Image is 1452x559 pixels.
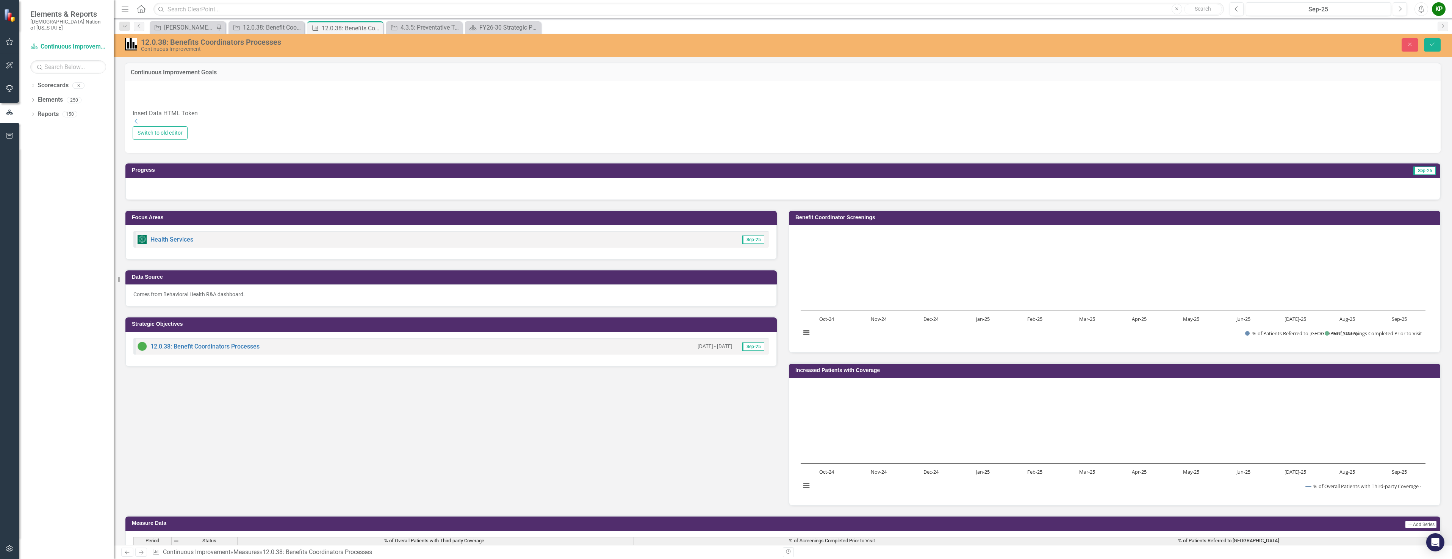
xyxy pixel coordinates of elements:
[1413,166,1436,175] span: Sep-25
[479,23,539,32] div: FY26-30 Strategic Plan
[133,126,188,140] button: Switch to old editor
[1027,468,1042,475] text: Feb-25
[150,343,260,350] a: 12.0.38: Benefit Coordinators Processes
[133,290,769,298] p: Comes from Behavioral Health R&A dashboard.
[698,343,732,350] small: [DATE] - [DATE]
[38,81,69,90] a: Scorecards
[1426,533,1444,551] div: Open Intercom Messenger
[202,538,216,543] span: Status
[63,111,77,118] div: 150
[1339,468,1355,475] text: Aug-25
[797,231,1432,345] div: Chart. Highcharts interactive chart.
[797,384,1429,498] svg: Interactive chart
[1079,316,1095,322] text: Mar-25
[141,38,879,46] div: 12.0.38: Benefits Coordinators Processes
[138,342,147,351] img: CI Action Plan Approved/In Progress
[795,215,1436,220] h3: Benefit Coordinator Screenings
[795,367,1436,373] h3: Increased Patients with Coverage
[163,548,230,556] a: Continuous Improvement
[67,97,81,103] div: 250
[384,538,487,543] span: % of Overall Patients with Third-party Coverage -
[1132,468,1147,475] text: Apr-25
[975,468,990,475] text: Jan-25
[322,24,381,33] div: 12.0.38: Benefits Coordinators Processes
[72,82,84,89] div: 3
[923,316,939,322] text: Dec-24
[1249,5,1388,14] div: Sep-25
[1405,521,1436,528] button: Add Series
[1306,483,1422,490] button: Show % of Overall Patients with Third-party Coverage -
[797,231,1429,345] svg: Interactive chart
[30,42,106,51] a: Continuous Improvement
[975,316,990,322] text: Jan-25
[173,538,179,544] img: 8DAGhfEEPCf229AAAAAElFTkSuQmCC
[1392,468,1407,475] text: Sep-25
[742,342,764,351] span: Sep-25
[30,60,106,74] input: Search Below...
[243,23,302,32] div: 12.0.38: Benefit Coordinators Processes
[797,384,1432,498] div: Chart. Highcharts interactive chart.
[1132,316,1147,322] text: Apr-25
[1236,316,1250,322] text: Jun-25
[233,548,260,556] a: Measures
[1027,316,1042,322] text: Feb-25
[30,19,106,31] small: [DEMOGRAPHIC_DATA] Nation of [US_STATE]
[133,109,1433,118] div: Insert Data HTML Token
[871,468,887,475] text: Nov-24
[146,538,159,543] span: Period
[138,235,147,244] img: Report
[263,548,372,556] div: 12.0.38: Benefits Coordinators Processes
[38,110,59,119] a: Reports
[388,23,460,32] a: 4.3.5: Preventative Tests
[819,316,834,322] text: Oct-24
[30,9,106,19] span: Elements & Reports
[1245,330,1316,337] button: Show % of Patients Referred to BC
[819,468,834,475] text: Oct-24
[132,215,773,220] h3: Focus Areas
[152,23,214,32] a: [PERSON_NAME] SO's
[1178,538,1279,543] span: % of Patients Referred to [GEOGRAPHIC_DATA]
[789,538,875,543] span: % of Screenings Completed Prior to Visit
[1285,468,1306,475] text: [DATE]-25
[164,23,214,32] div: [PERSON_NAME] SO's
[1285,316,1306,322] text: [DATE]-25
[871,316,887,322] text: Nov-24
[141,46,879,52] div: Continuous Improvement
[923,468,939,475] text: Dec-24
[132,274,773,280] h3: Data Source
[467,23,539,32] a: FY26-30 Strategic Plan
[1195,6,1211,12] span: Search
[131,69,1435,76] h3: Continuous Improvement Goals
[801,480,812,491] button: View chart menu, Chart
[1236,468,1250,475] text: Jun-25
[1183,468,1199,475] text: May-25
[801,328,812,338] button: View chart menu, Chart
[1392,316,1407,322] text: Sep-25
[1079,468,1095,475] text: Mar-25
[1184,4,1222,14] button: Search
[1339,316,1355,322] text: Aug-25
[230,23,302,32] a: 12.0.38: Benefit Coordinators Processes
[1325,330,1422,337] button: Show % of Screenings Completed Prior to Visit
[125,38,137,50] img: Performance Management
[401,23,460,32] div: 4.3.5: Preventative Tests
[132,167,782,173] h3: Progress
[152,548,777,557] div: » »
[132,520,817,526] h3: Measure Data
[4,9,17,22] img: ClearPoint Strategy
[1246,2,1391,16] button: Sep-25
[153,3,1224,16] input: Search ClearPoint...
[1183,316,1199,322] text: May-25
[132,321,773,327] h3: Strategic Objectives
[150,236,193,243] a: Health Services
[38,96,63,104] a: Elements
[1432,2,1446,16] button: KP
[742,236,764,244] span: Sep-25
